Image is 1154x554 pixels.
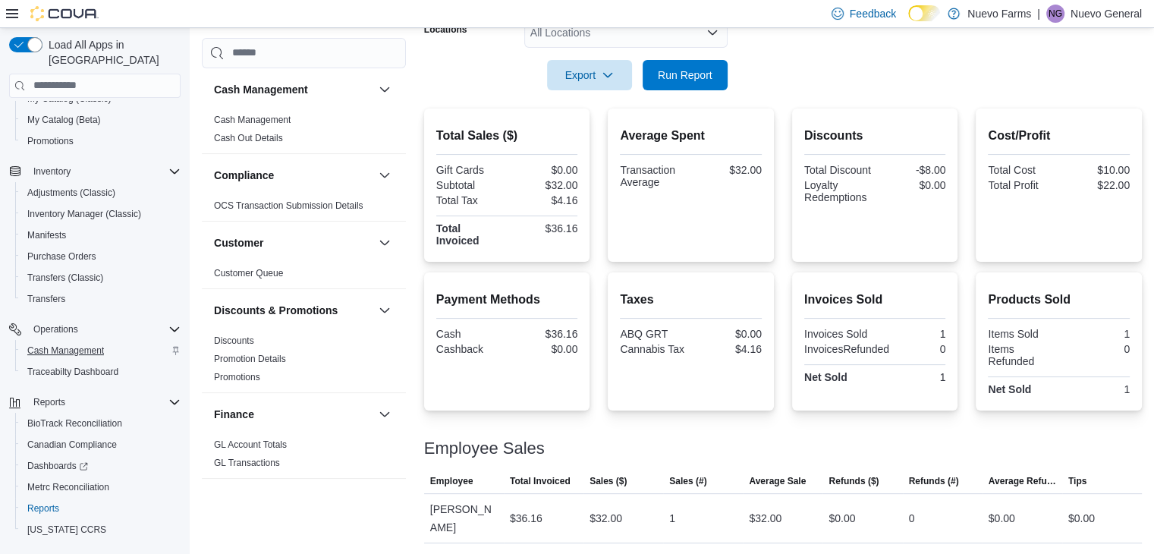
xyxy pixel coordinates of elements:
div: Cash [436,328,504,340]
span: GL Transactions [214,457,280,469]
button: Transfers (Classic) [15,267,187,288]
span: [US_STATE] CCRS [27,524,106,536]
h2: Invoices Sold [804,291,946,309]
strong: Net Sold [988,383,1031,395]
span: Dark Mode [908,21,909,22]
div: Total Tax [436,194,504,206]
span: Traceabilty Dashboard [27,366,118,378]
span: Export [556,60,623,90]
a: Cash Out Details [214,133,283,143]
span: Average Sale [749,475,806,487]
span: Average Refund [989,475,1056,487]
div: Cashback [436,343,504,355]
div: $0.00 [510,343,577,355]
span: Run Report [658,68,712,83]
button: Transfers [15,288,187,310]
button: Run Report [643,60,728,90]
div: $10.00 [1062,164,1130,176]
button: My Catalog (Beta) [15,109,187,131]
h2: Average Spent [620,127,762,145]
span: Inventory Manager (Classic) [21,205,181,223]
button: Compliance [214,168,373,183]
a: My Catalog (Beta) [21,111,107,129]
span: Reports [33,396,65,408]
button: Compliance [376,166,394,184]
p: Nuevo General [1071,5,1142,23]
span: Tips [1068,475,1086,487]
span: Dashboards [21,457,181,475]
div: Customer [202,264,406,288]
h2: Taxes [620,291,762,309]
input: Dark Mode [908,5,940,21]
div: -$8.00 [878,164,945,176]
button: Manifests [15,225,187,246]
a: OCS Transaction Submission Details [214,200,363,211]
h3: Finance [214,407,254,422]
div: Total Discount [804,164,872,176]
span: Cash Management [21,342,181,360]
div: $0.00 [829,509,855,527]
button: Finance [214,407,373,422]
a: Discounts [214,335,254,346]
span: Inventory [27,162,181,181]
div: $36.16 [510,509,542,527]
div: ABQ GRT [620,328,687,340]
span: Manifests [27,229,66,241]
button: Finance [376,405,394,423]
div: Discounts & Promotions [202,332,406,392]
strong: Net Sold [804,371,847,383]
span: Customer Queue [214,267,283,279]
span: Metrc Reconciliation [27,481,109,493]
div: Invoices Sold [804,328,872,340]
a: Manifests [21,226,72,244]
div: Compliance [202,197,406,221]
div: 1 [878,328,945,340]
span: BioTrack Reconciliation [21,414,181,433]
div: $0.00 [694,328,762,340]
span: OCS Transaction Submission Details [214,200,363,212]
div: $32.00 [510,179,577,191]
div: InvoicesRefunded [804,343,889,355]
h2: Total Sales ($) [436,127,578,145]
h3: Discounts & Promotions [214,303,338,318]
div: $32.00 [694,164,762,176]
div: 1 [878,371,945,383]
button: Inventory Manager (Classic) [15,203,187,225]
div: Total Profit [988,179,1055,191]
span: Sales ($) [590,475,627,487]
h2: Products Sold [988,291,1130,309]
span: Inventory [33,165,71,178]
span: Promotions [214,371,260,383]
span: Cash Out Details [214,132,283,144]
span: Dashboards [27,460,88,472]
p: Nuevo Farms [967,5,1031,23]
div: $32.00 [749,509,781,527]
a: Reports [21,499,65,518]
span: Refunds ($) [829,475,879,487]
span: Washington CCRS [21,521,181,539]
button: Reports [15,498,187,519]
span: Refunds (#) [909,475,959,487]
label: Locations [424,24,467,36]
button: Metrc Reconciliation [15,477,187,498]
a: [US_STATE] CCRS [21,521,112,539]
button: Inventory [3,161,187,182]
a: GL Account Totals [214,439,287,450]
div: Cannabis Tax [620,343,687,355]
button: Operations [27,320,84,338]
div: $0.00 [989,509,1015,527]
div: 1 [1062,383,1130,395]
div: $0.00 [510,164,577,176]
a: Inventory Manager (Classic) [21,205,147,223]
span: Purchase Orders [21,247,181,266]
div: 0 [895,343,945,355]
div: Finance [202,436,406,478]
span: My Catalog (Beta) [27,114,101,126]
div: $32.00 [590,509,622,527]
span: Promotion Details [214,353,286,365]
span: Cash Management [27,345,104,357]
button: Export [547,60,632,90]
div: Nuevo General [1046,5,1064,23]
span: Transfers [21,290,181,308]
h2: Discounts [804,127,946,145]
